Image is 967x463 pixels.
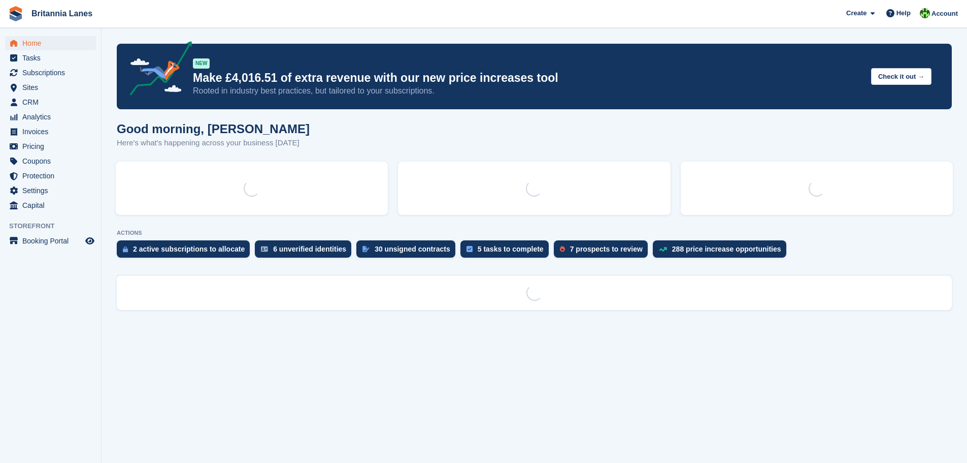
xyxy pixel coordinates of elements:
[356,240,460,263] a: 30 unsigned contracts
[460,240,554,263] a: 5 tasks to complete
[121,41,192,99] img: price-adjustments-announcement-icon-8257ccfd72463d97f412b2fc003d46551f7dbcb40ab6d574587a9cd5c0d94...
[22,66,83,80] span: Subscriptions
[362,246,370,252] img: contract_signature_icon-13c848040528278c33f63329250d36e43548de30e8caae1d1a13099fd9432cc5.svg
[5,80,96,95] a: menu
[22,95,83,109] span: CRM
[871,68,931,85] button: Check it out →
[193,71,863,85] p: Make £4,016.51 of extra revenue with our new price increases tool
[5,110,96,124] a: menu
[920,8,930,18] img: Robert Parr
[659,247,667,252] img: price_increase_opportunities-93ffe204e8149a01c8c9dc8f82e8f89637d9d84a8eef4429ea346261dce0b2c0.svg
[896,8,911,18] span: Help
[375,245,450,253] div: 30 unsigned contracts
[478,245,544,253] div: 5 tasks to complete
[117,137,310,149] p: Here's what's happening across your business [DATE]
[846,8,866,18] span: Create
[117,122,310,136] h1: Good morning, [PERSON_NAME]
[931,9,958,19] span: Account
[5,51,96,65] a: menu
[5,36,96,50] a: menu
[22,80,83,95] span: Sites
[27,5,96,22] a: Britannia Lanes
[22,110,83,124] span: Analytics
[22,51,83,65] span: Tasks
[261,246,268,252] img: verify_identity-adf6edd0f0f0b5bbfe63781bf79b02c33cf7c696d77639b501bdc392416b5a36.svg
[193,85,863,97] p: Rooted in industry best practices, but tailored to your subscriptions.
[5,139,96,153] a: menu
[5,183,96,198] a: menu
[255,240,356,263] a: 6 unverified identities
[672,245,781,253] div: 288 price increase opportunities
[133,245,245,253] div: 2 active subscriptions to allocate
[117,230,952,236] p: ACTIONS
[22,125,83,139] span: Invoices
[123,246,128,253] img: active_subscription_to_allocate_icon-d502201f5373d7db506a760aba3b589e785aa758c864c3986d89f69b8ff3...
[193,58,210,69] div: NEW
[5,234,96,248] a: menu
[466,246,473,252] img: task-75834270c22a3079a89374b754ae025e5fb1db73e45f91037f5363f120a921f8.svg
[8,6,23,21] img: stora-icon-8386f47178a22dfd0bd8f6a31ec36ba5ce8667c1dd55bd0f319d3a0aa187defe.svg
[22,36,83,50] span: Home
[117,240,255,263] a: 2 active subscriptions to allocate
[22,154,83,168] span: Coupons
[5,154,96,168] a: menu
[5,169,96,183] a: menu
[273,245,346,253] div: 6 unverified identities
[84,235,96,247] a: Preview store
[22,139,83,153] span: Pricing
[570,245,643,253] div: 7 prospects to review
[5,125,96,139] a: menu
[554,240,653,263] a: 7 prospects to review
[22,183,83,198] span: Settings
[5,95,96,109] a: menu
[653,240,791,263] a: 288 price increase opportunities
[560,246,565,252] img: prospect-51fa495bee0391a8d652442698ab0144808aea92771e9ea1ae160a38d050c398.svg
[22,169,83,183] span: Protection
[5,198,96,212] a: menu
[22,234,83,248] span: Booking Portal
[22,198,83,212] span: Capital
[5,66,96,80] a: menu
[9,221,101,231] span: Storefront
